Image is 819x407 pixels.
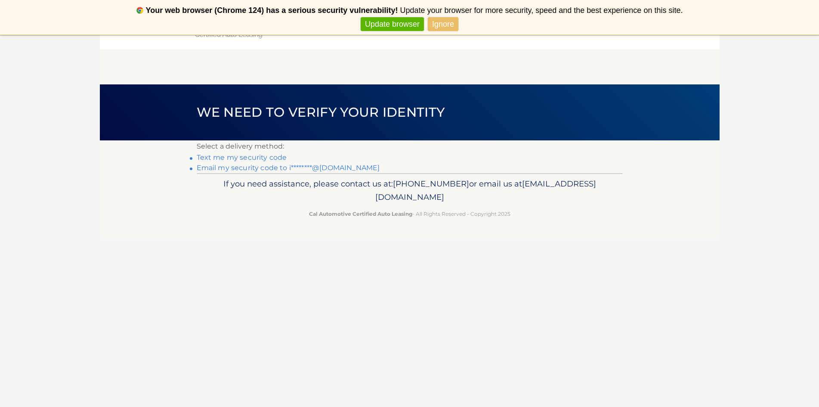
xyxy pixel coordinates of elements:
[197,140,623,152] p: Select a delivery method:
[146,6,398,15] b: Your web browser (Chrome 124) has a serious security vulnerability!
[197,164,380,172] a: Email my security code to i********@[DOMAIN_NAME]
[202,177,617,205] p: If you need assistance, please contact us at: or email us at
[361,17,424,31] a: Update browser
[428,17,458,31] a: Ignore
[202,209,617,218] p: - All Rights Reserved - Copyright 2025
[197,153,287,162] a: Text me my security code
[309,211,412,217] strong: Cal Automotive Certified Auto Leasing
[400,6,683,15] span: Update your browser for more security, speed and the best experience on this site.
[197,104,445,120] span: We need to verify your identity
[393,179,469,189] span: [PHONE_NUMBER]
